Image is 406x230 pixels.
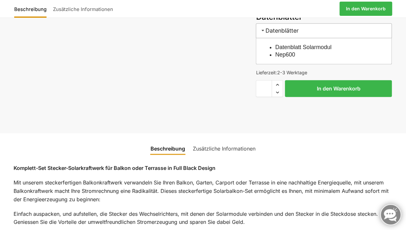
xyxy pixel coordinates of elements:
[272,80,283,89] span: Increase quantity
[339,2,392,16] a: In den Warenkorb
[256,70,307,75] span: Lieferzeit:
[256,23,392,38] h3: Datenblätter
[189,141,259,156] a: Zusätzliche Informationen
[255,101,393,119] iframe: Sicherer Rahmen für schnelle Bezahlvorgänge
[14,1,50,16] a: Beschreibung
[277,70,307,75] span: 2-3 Werktage
[272,88,283,97] span: Reduce quantity
[256,80,272,97] input: Produktmenge
[14,179,392,204] p: Mit unserem steckerfertigen Balkonkraftwerk verwandeln Sie Ihren Balkon, Garten, Carport oder Ter...
[275,51,295,58] a: Nep600
[147,141,189,156] a: Beschreibung
[50,1,116,16] a: Zusätzliche Informationen
[275,44,331,50] a: Datenblatt Solarmodul
[14,165,215,171] strong: Komplett-Set Stecker-Solarkraftwerk für Balkon oder Terrasse in Full Black Design
[14,210,392,226] p: Einfach auspacken, und aufstellen, die Stecker des Wechselrichters, mit denen der Solarmodule ver...
[285,80,392,97] button: In den Warenkorb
